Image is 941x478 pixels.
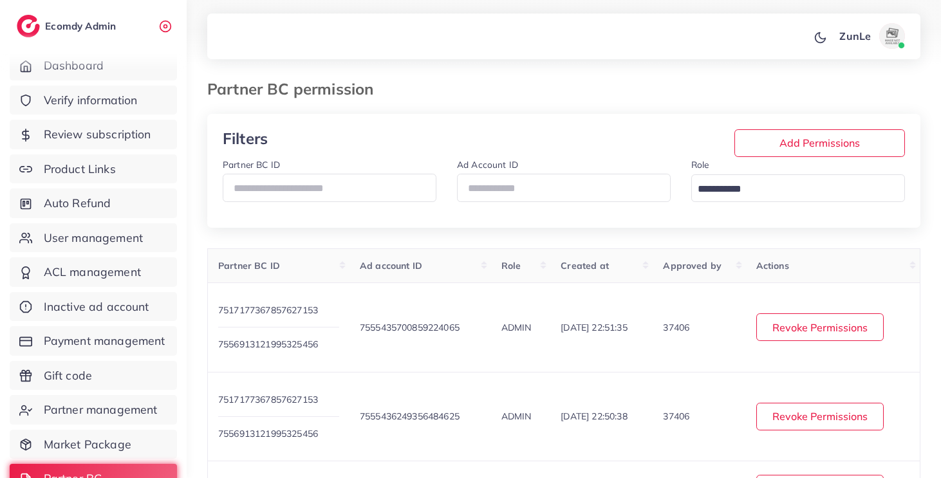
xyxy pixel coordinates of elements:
span: Partner management [44,401,158,418]
span: [DATE] 22:50:38 [561,410,627,422]
a: User management [10,223,177,253]
button: Revoke Permissions [756,313,884,341]
a: Auto Refund [10,188,177,218]
a: Partner management [10,395,177,425]
label: Partner BC ID [223,158,280,171]
div: Search for option [691,174,905,202]
span: Created at [561,260,609,271]
img: logo [17,15,40,37]
span: Partner BC ID [218,260,280,271]
span: ADMIN [501,322,532,333]
span: Approved by [663,260,722,271]
span: 7556913121995325456 [218,428,318,439]
span: Verify information [44,92,138,109]
input: Search for option [693,179,888,199]
span: Product Links [44,161,116,178]
span: 7556913121995325456 [218,338,318,350]
a: logoEcomdy Admin [17,15,119,37]
a: Inactive ad account [10,292,177,322]
span: 37406 [663,322,689,333]
span: Actions [756,260,789,271]
a: ACL management [10,257,177,287]
label: Role [691,158,709,171]
span: [DATE] 22:51:35 [561,322,627,333]
span: 37406 [663,410,689,422]
span: ADMIN [501,410,532,422]
span: ACL management [44,264,141,280]
span: 7555435700859224065 [360,322,460,333]
button: Revoke Permissions [756,403,884,430]
span: Role [501,260,521,271]
span: Dashboard [44,57,104,74]
h3: Partner BC permission [207,80,384,98]
span: 7517177367857627153 [218,394,318,405]
span: Inactive ad account [44,299,149,315]
span: User management [44,230,143,246]
span: Review subscription [44,126,151,143]
a: Verify information [10,86,177,115]
a: Gift code [10,361,177,391]
a: Review subscription [10,120,177,149]
a: Product Links [10,154,177,184]
span: Payment management [44,333,165,349]
a: Market Package [10,430,177,459]
span: Auto Refund [44,195,111,212]
h3: Filters [223,129,337,148]
span: 7555436249356484625 [360,410,460,422]
a: Payment management [10,326,177,356]
span: Ad account ID [360,260,422,271]
span: 7517177367857627153 [218,304,318,316]
a: Dashboard [10,51,177,80]
h2: Ecomdy Admin [45,20,119,32]
span: Market Package [44,436,131,453]
button: Add Permissions [734,129,905,157]
span: Gift code [44,367,92,384]
label: Ad Account ID [457,158,518,171]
